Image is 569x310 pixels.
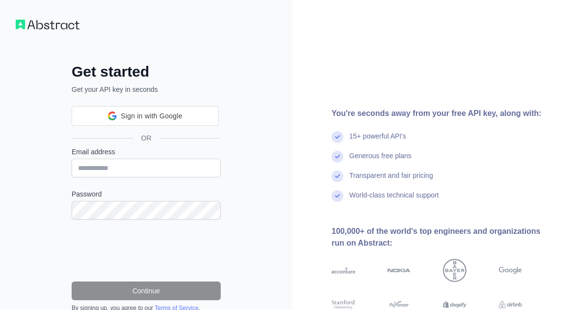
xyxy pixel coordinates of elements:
[332,131,343,143] img: check mark
[499,259,522,282] img: google
[332,190,343,202] img: check mark
[332,259,355,282] img: accenture
[388,259,411,282] img: nokia
[332,225,553,249] div: 100,000+ of the world's top engineers and organizations run on Abstract:
[332,170,343,182] img: check mark
[72,63,221,81] h2: Get started
[72,147,221,157] label: Email address
[72,282,221,300] button: Continue
[16,20,79,29] img: Workflow
[332,151,343,163] img: check mark
[443,259,466,282] img: bayer
[349,190,439,210] div: World-class technical support
[349,170,433,190] div: Transparent and fair pricing
[332,108,553,119] div: You're seconds away from your free API key, along with:
[349,131,406,151] div: 15+ powerful API's
[121,111,182,121] span: Sign in with Google
[72,189,221,199] label: Password
[72,231,221,270] iframe: reCAPTCHA
[133,133,159,143] span: OR
[72,85,221,94] p: Get your API key in seconds
[349,151,412,170] div: Generous free plans
[72,106,219,126] div: Sign in with Google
